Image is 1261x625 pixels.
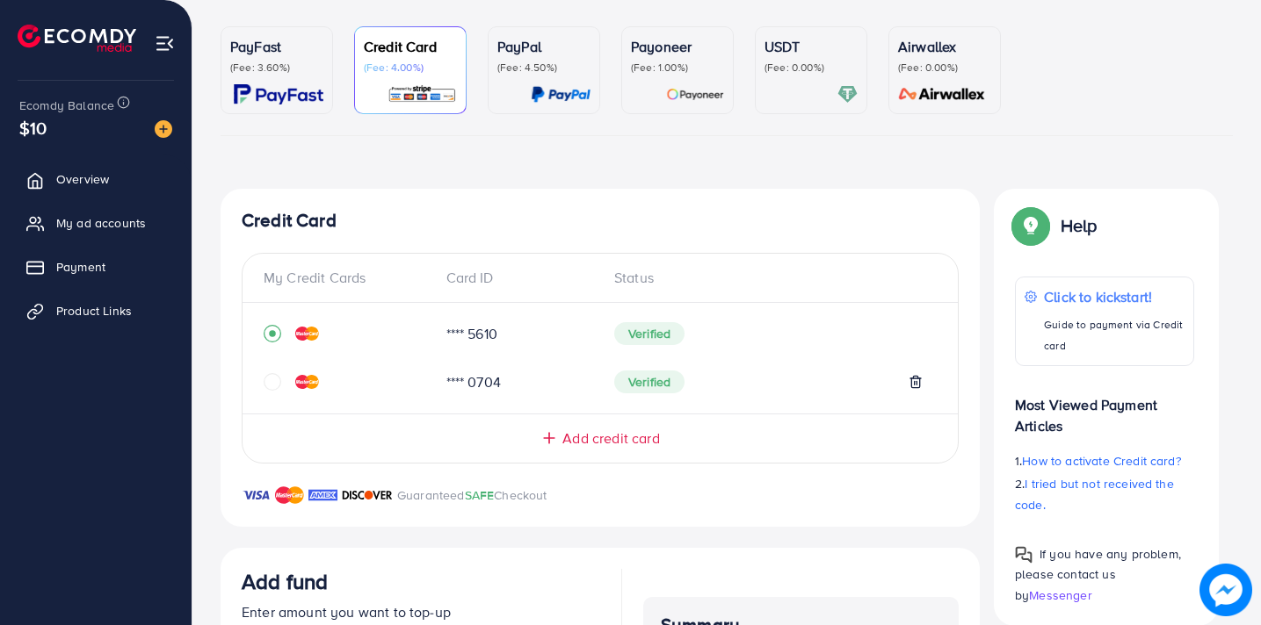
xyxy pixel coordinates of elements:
img: card [837,84,858,104]
img: menu [155,33,175,54]
img: card [388,84,457,104]
p: Enter amount you want to top-up [242,601,600,622]
img: credit [295,375,319,389]
img: image [1199,564,1252,616]
span: Product Links [56,302,132,320]
p: (Fee: 0.00%) [765,61,858,75]
p: USDT [765,36,858,57]
p: Most Viewed Payment Articles [1015,380,1194,436]
img: card [234,84,323,104]
img: brand [308,485,337,506]
h3: Add fund [242,569,328,594]
span: Verified [614,322,685,345]
span: Add credit card [562,428,659,449]
p: Click to kickstart! [1044,286,1185,307]
span: I tried but not received the code. [1015,475,1174,514]
a: Product Links [13,293,178,328]
img: brand [242,485,271,506]
svg: circle [264,373,281,391]
span: My ad accounts [56,214,146,232]
img: credit [295,327,319,341]
span: Overview [56,170,109,188]
a: My ad accounts [13,205,178,241]
p: (Fee: 1.00%) [631,61,724,75]
span: Ecomdy Balance [19,97,114,114]
p: Airwallex [898,36,991,57]
h4: Credit Card [242,210,959,232]
p: Credit Card [364,36,457,57]
p: (Fee: 4.00%) [364,61,457,75]
img: brand [342,485,393,506]
img: card [531,84,591,104]
a: Overview [13,162,178,197]
p: Help [1061,215,1098,236]
span: Messenger [1029,586,1091,604]
a: Payment [13,249,178,284]
img: Popup guide [1015,210,1047,241]
span: How to activate Credit card? [1022,452,1180,470]
img: image [155,120,172,138]
span: Payment [56,258,105,276]
p: (Fee: 0.00%) [898,61,991,75]
p: Guide to payment via Credit card [1044,314,1185,356]
p: 1. [1015,450,1194,471]
img: logo [18,25,136,52]
div: Status [600,268,937,288]
p: (Fee: 4.50%) [497,61,591,75]
svg: record circle [264,325,281,342]
div: My Credit Cards [264,268,432,288]
p: (Fee: 3.60%) [230,61,323,75]
p: 2. [1015,473,1194,515]
img: card [666,84,724,104]
p: PayFast [230,36,323,57]
img: brand [275,485,304,506]
span: Verified [614,370,685,393]
p: PayPal [497,36,591,57]
span: SAFE [465,486,495,504]
p: Payoneer [631,36,724,57]
span: If you have any problem, please contact us by [1015,545,1181,603]
div: Card ID [432,268,601,288]
p: Guaranteed Checkout [397,485,547,506]
img: card [893,84,991,104]
span: $10 [19,115,47,140]
img: Popup guide [1015,546,1033,564]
